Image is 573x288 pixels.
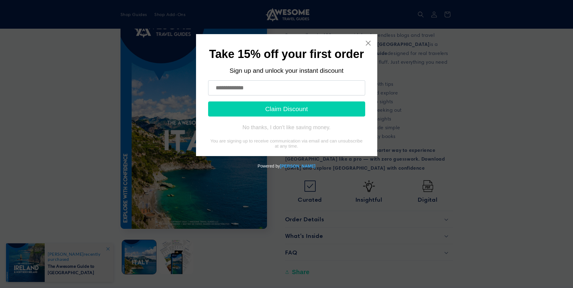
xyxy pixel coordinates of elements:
[2,156,571,176] div: Powered by
[208,101,365,117] button: Claim Discount
[208,67,365,74] div: Sign up and unlock your instant discount
[208,49,365,59] h1: Take 15% off your first order
[280,164,315,168] a: Powered by Tydal
[365,40,371,46] a: Close widget
[243,124,330,130] div: No thanks, I don't like saving money.
[208,138,365,149] div: You are signing up to receive communication via email and can unsubscribe at any time.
